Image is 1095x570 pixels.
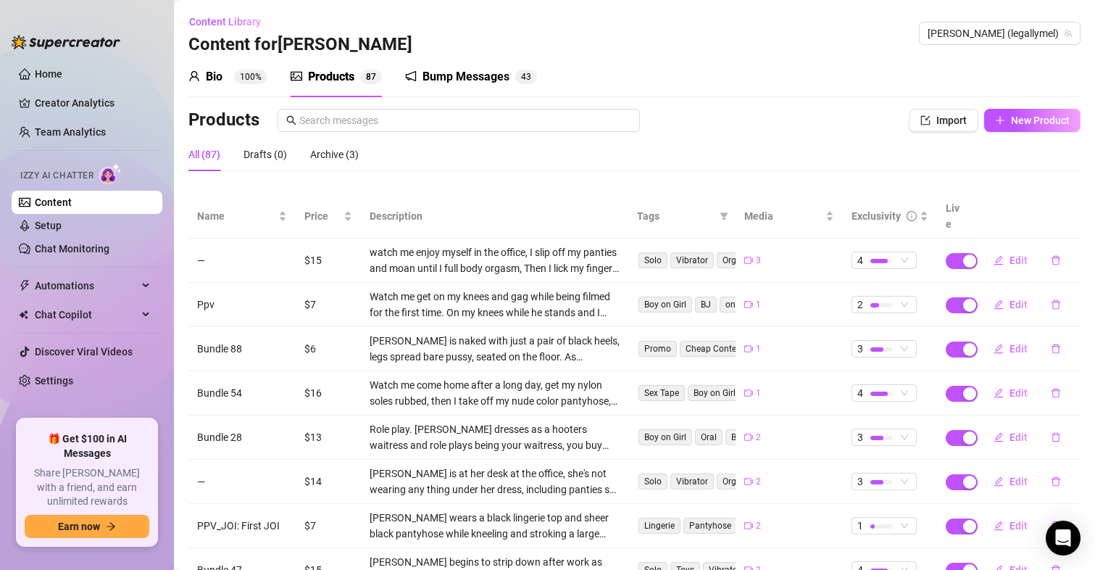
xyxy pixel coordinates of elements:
img: Chat Copilot [19,310,28,320]
span: Price [304,208,341,224]
td: — [188,460,296,504]
a: Chat Monitoring [35,243,109,255]
span: user [188,70,200,82]
span: delete [1051,300,1061,310]
span: Content Library [189,16,261,28]
button: delete [1039,293,1073,316]
span: edit [994,521,1004,531]
button: delete [1039,337,1073,360]
span: video-camera [744,521,753,530]
td: $14 [296,460,361,504]
span: 2 [857,297,863,313]
td: $15 [296,239,361,283]
span: arrow-right [106,521,116,532]
button: delete [1039,470,1073,493]
button: delete [1039,381,1073,405]
span: edit [994,388,1004,398]
span: video-camera [744,477,753,486]
span: video-camera [744,344,753,353]
h3: Content for [PERSON_NAME] [188,33,412,57]
span: 4 [857,252,863,268]
div: Products [308,68,354,86]
td: Ppv [188,283,296,327]
th: Name [188,194,296,239]
td: Bundle 88 [188,327,296,371]
span: Vibrator [670,252,714,268]
span: Promo [638,341,677,357]
a: Content [35,197,72,208]
span: 1 [756,298,761,312]
td: — [188,239,296,283]
div: [PERSON_NAME] is naked with just a pair of black heels, legs spread bare pussy, seated on the flo... [370,333,620,365]
span: video-camera [744,389,753,397]
span: 3 [756,254,761,268]
span: 1 [756,387,761,400]
sup: 87 [360,70,382,84]
span: Import [936,115,967,126]
th: Description [361,194,628,239]
span: 1 [756,342,761,356]
span: on knees [720,297,766,313]
span: Oral [695,429,723,445]
span: filter [717,205,731,227]
span: thunderbolt [19,280,30,292]
span: Sex Tape [638,385,685,401]
span: video-camera [744,300,753,309]
span: Edit [1009,387,1028,399]
a: Discover Viral Videos [35,346,133,358]
button: Edit [982,293,1039,316]
span: Cheap Content [680,341,750,357]
div: Archive (3) [310,146,359,162]
span: Pantyhose [683,518,737,534]
div: Exclusivity [852,208,901,224]
span: Boy on Girl [638,297,692,313]
span: delete [1051,344,1061,354]
span: video-camera [744,433,753,442]
sup: 100% [234,70,267,84]
span: 4 [857,385,863,401]
img: logo-BBDzfeDw.svg [12,35,120,49]
span: 2 [756,475,761,489]
div: Bio [206,68,222,86]
td: PPV_JOI: First JOI [188,504,296,548]
span: 1 [857,518,863,534]
span: delete [1051,432,1061,442]
div: Watch me come home after a long day, get my nylon soles rubbed, then I take off my nude color pan... [370,377,620,409]
span: filter [720,212,728,220]
a: Creator Analytics [35,91,151,115]
span: team [1064,29,1073,38]
span: import [920,115,930,125]
span: Edit [1009,431,1028,443]
span: 7 [371,72,376,82]
td: $7 [296,504,361,548]
button: Edit [982,381,1039,405]
span: Vibrator [670,474,714,490]
span: 4 [521,72,526,82]
span: plus [995,115,1005,125]
span: search [286,115,296,125]
button: Edit [982,470,1039,493]
span: Edit [1009,476,1028,487]
div: Open Intercom Messenger [1046,521,1081,555]
span: Boy on Girl [688,385,741,401]
button: New Product [984,109,1081,132]
span: video-camera [744,256,753,265]
span: Edit [1009,520,1028,532]
span: 3 [526,72,531,82]
span: Chat Copilot [35,303,138,326]
button: Edit [982,514,1039,537]
button: Content Library [188,10,272,33]
button: Edit [982,426,1039,449]
span: Solo [638,474,667,490]
span: Orgasm [717,474,759,490]
td: $16 [296,371,361,416]
td: Bundle 28 [188,416,296,460]
span: Boy on Girl [638,429,692,445]
span: 3 [857,474,863,490]
th: Live [937,194,973,239]
span: delete [1051,388,1061,398]
span: delete [1051,476,1061,487]
th: Price [296,194,361,239]
span: edit [994,255,1004,265]
td: $13 [296,416,361,460]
